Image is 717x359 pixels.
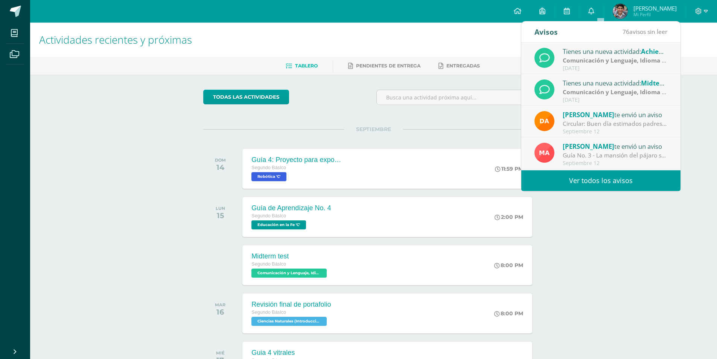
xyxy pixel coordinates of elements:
span: [PERSON_NAME] [563,142,614,151]
span: Robótica 'C' [251,172,286,181]
span: Segundo Básico [251,213,286,218]
span: [PERSON_NAME] [563,110,614,119]
span: avisos sin leer [623,27,667,36]
div: 8:00 PM [494,310,523,317]
div: Tienes una nueva actividad: [563,46,667,56]
div: Guía 4: Proyecto para exposición [251,156,342,164]
div: Midterm test [251,252,329,260]
div: MAR [215,302,225,307]
span: Educación en la Fe 'C' [251,220,306,229]
span: Pendientes de entrega [356,63,420,69]
div: Guía de Aprendizaje No. 4 [251,204,331,212]
div: Guía No. 3 - La mansión del pájaro serpiente : Buenos días, estimados estudiantes y padres de fam... [563,151,667,160]
div: Circular: Buen día estimados padres de familia, por este medio les envío un cordial saludo. El mo... [563,119,667,128]
span: Mi Perfil [633,11,677,18]
span: 76 [623,27,629,36]
a: Entregadas [438,60,480,72]
span: Midterm test [641,79,682,87]
div: DOM [215,157,226,163]
div: 2:00 PM [495,214,523,220]
img: 075004430ff1730f8c721ae5668d284c.png [613,4,628,19]
input: Busca una actividad próxima aquí... [377,90,543,105]
div: te envió un aviso [563,141,667,151]
div: Guia 4 vitrales [251,349,329,357]
div: [DATE] [563,65,667,72]
a: Ver todos los avisos [521,170,680,191]
span: Ciencias Naturales (Introducción a la Química) 'C' [251,317,327,326]
span: Segundo Básico [251,310,286,315]
strong: Comunicación y Lenguaje, Idioma Extranjero Inglés [563,88,711,96]
span: Comunicación y Lenguaje, Idioma Extranjero Inglés 'C' [251,269,327,278]
div: Septiembre 12 [563,128,667,135]
div: MIÉ [216,350,225,356]
div: Tienes una nueva actividad: [563,78,667,88]
span: Entregadas [446,63,480,69]
span: Segundo Básico [251,165,286,170]
div: Septiembre 12 [563,160,667,167]
img: 0fd6451cf16eae051bb176b5d8bc5f11.png [534,143,554,163]
span: SEPTIEMBRE [344,126,403,133]
div: 8:00 PM [494,262,523,269]
a: Tablero [286,60,318,72]
div: | Parcial [563,88,667,96]
a: todas las Actividades [203,90,289,104]
div: | Prueba de Logro [563,56,667,65]
div: LUN [216,206,225,211]
span: [PERSON_NAME] [633,5,677,12]
div: 14 [215,163,226,172]
div: Avisos [534,21,558,42]
span: Achievement test [641,47,696,56]
span: Segundo Básico [251,261,286,267]
div: 11:59 PM [495,165,523,172]
span: Tablero [295,63,318,69]
strong: Comunicación y Lenguaje, Idioma Extranjero Inglés [563,56,711,64]
div: 15 [216,211,225,220]
div: [DATE] [563,97,667,103]
div: Revisión final de portafolio [251,301,331,309]
div: te envió un aviso [563,110,667,119]
a: Pendientes de entrega [348,60,420,72]
div: 16 [215,307,225,316]
img: f9d34ca01e392badc01b6cd8c48cabbd.png [534,111,554,131]
span: Actividades recientes y próximas [39,32,192,47]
